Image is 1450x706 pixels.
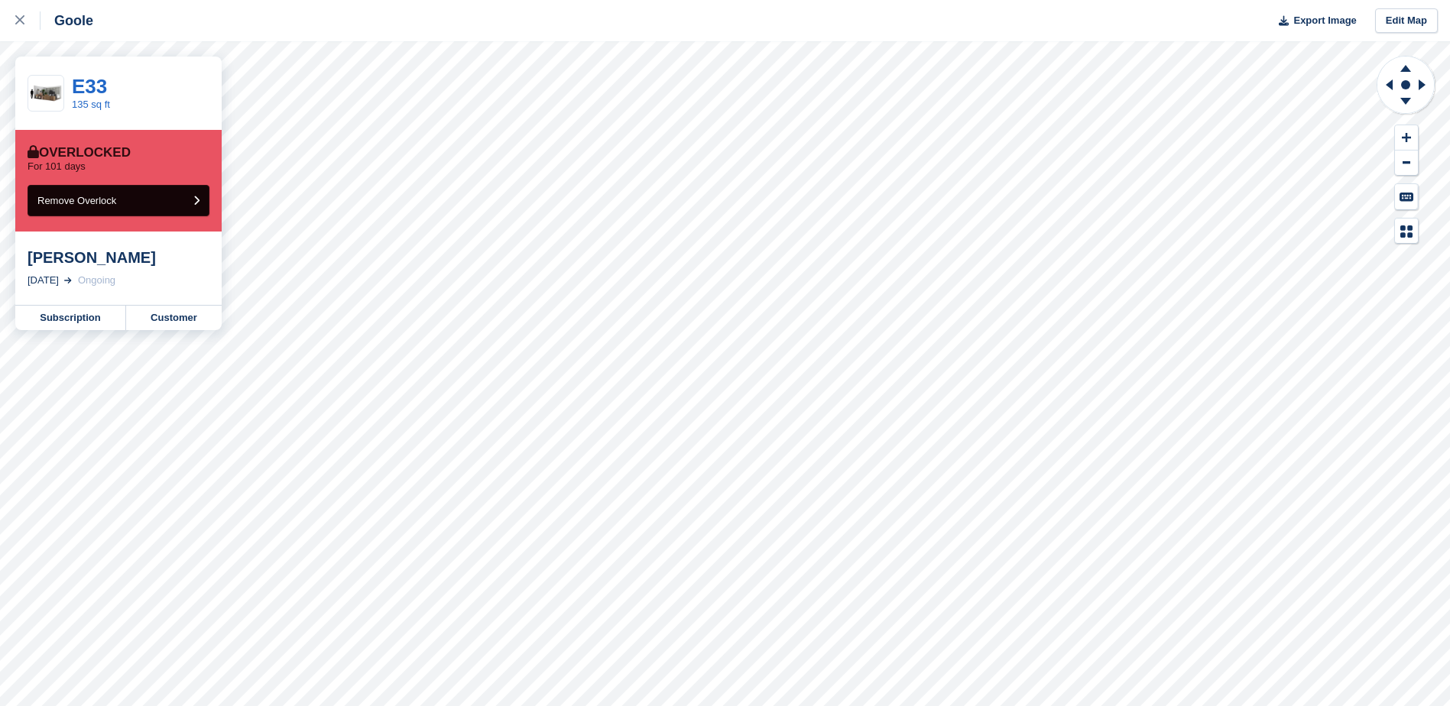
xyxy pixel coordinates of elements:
[64,277,72,283] img: arrow-right-light-icn-cde0832a797a2874e46488d9cf13f60e5c3a73dbe684e267c42b8395dfbc2abf.svg
[78,273,115,288] div: Ongoing
[28,160,86,173] p: For 101 days
[28,80,63,107] img: 135-sqft-unit.jpg
[1395,184,1418,209] button: Keyboard Shortcuts
[37,195,116,206] span: Remove Overlock
[1395,125,1418,151] button: Zoom In
[28,248,209,267] div: [PERSON_NAME]
[28,273,59,288] div: [DATE]
[72,75,107,98] a: E33
[15,306,126,330] a: Subscription
[1270,8,1357,34] button: Export Image
[1395,151,1418,176] button: Zoom Out
[1293,13,1356,28] span: Export Image
[72,99,110,110] a: 135 sq ft
[28,185,209,216] button: Remove Overlock
[1395,219,1418,244] button: Map Legend
[41,11,93,30] div: Goole
[126,306,222,330] a: Customer
[28,145,131,160] div: Overlocked
[1375,8,1438,34] a: Edit Map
